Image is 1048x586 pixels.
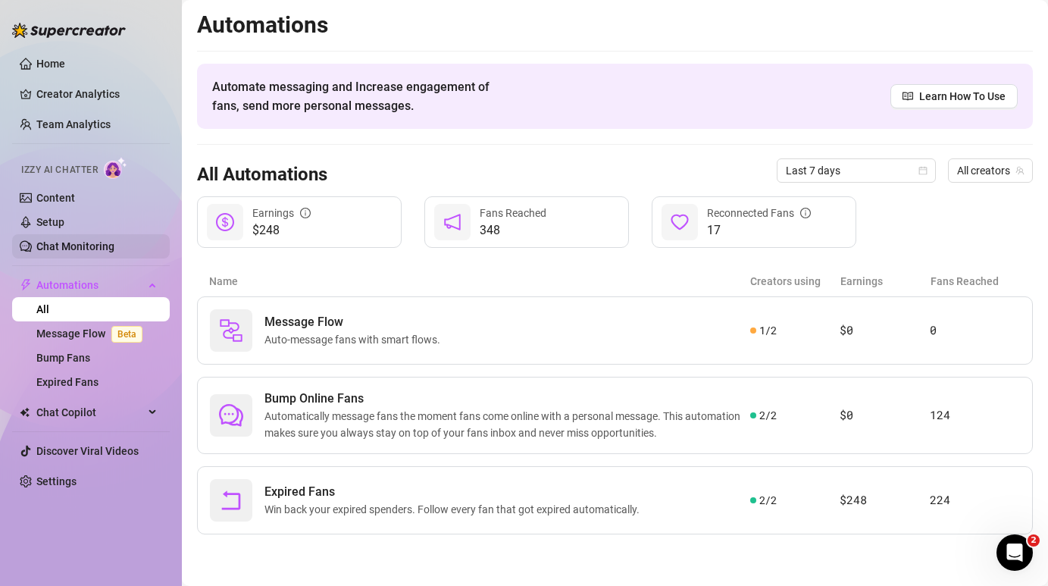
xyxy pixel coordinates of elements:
span: Beta [111,326,142,343]
a: All [36,303,49,315]
span: Learn How To Use [919,88,1006,105]
span: Izzy AI Chatter [21,163,98,177]
span: 2 / 2 [759,407,777,424]
img: logo-BBDzfeDw.svg [12,23,126,38]
span: 2 [1028,534,1040,547]
a: Creator Analytics [36,82,158,106]
span: read [903,91,913,102]
span: Win back your expired spenders. Follow every fan that got expired automatically. [264,501,646,518]
span: 348 [480,221,546,240]
a: Expired Fans [36,376,99,388]
span: Message Flow [264,313,446,331]
span: info-circle [300,208,311,218]
span: $248 [252,221,311,240]
span: All creators [957,159,1024,182]
article: $248 [840,491,930,509]
a: Chat Monitoring [36,240,114,252]
span: dollar [216,213,234,231]
span: team [1015,166,1025,175]
a: Team Analytics [36,118,111,130]
iframe: Intercom live chat [996,534,1033,571]
article: Creators using [750,273,840,290]
a: Home [36,58,65,70]
h3: All Automations [197,163,327,187]
span: Auto-message fans with smart flows. [264,331,446,348]
a: Message FlowBeta [36,327,149,340]
span: Last 7 days [786,159,927,182]
article: Name [209,273,750,290]
span: calendar [918,166,928,175]
article: Earnings [840,273,931,290]
span: Automatically message fans the moment fans come online with a personal message. This automation m... [264,408,750,441]
span: 1 / 2 [759,322,777,339]
article: 124 [930,406,1020,425]
span: 17 [707,221,811,240]
img: AI Chatter [104,157,127,179]
a: Content [36,192,75,204]
span: Automations [36,273,144,297]
a: Discover Viral Videos [36,445,139,457]
img: svg%3e [219,318,243,343]
span: heart [671,213,689,231]
span: Expired Fans [264,483,646,501]
span: 2 / 2 [759,492,777,509]
span: thunderbolt [20,279,32,291]
span: info-circle [800,208,811,218]
img: Chat Copilot [20,407,30,418]
a: Settings [36,475,77,487]
a: Learn How To Use [890,84,1018,108]
span: Fans Reached [480,207,546,219]
a: Setup [36,216,64,228]
span: rollback [219,488,243,512]
article: 0 [930,321,1020,340]
article: 224 [930,491,1020,509]
article: Fans Reached [931,273,1021,290]
h2: Automations [197,11,1033,39]
span: comment [219,403,243,428]
a: Bump Fans [36,352,90,364]
div: Earnings [252,205,311,221]
article: $0 [840,321,930,340]
div: Reconnected Fans [707,205,811,221]
span: Bump Online Fans [264,390,750,408]
span: Automate messaging and Increase engagement of fans, send more personal messages. [212,77,504,115]
span: Chat Copilot [36,400,144,425]
span: notification [443,213,461,231]
article: $0 [840,406,930,425]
